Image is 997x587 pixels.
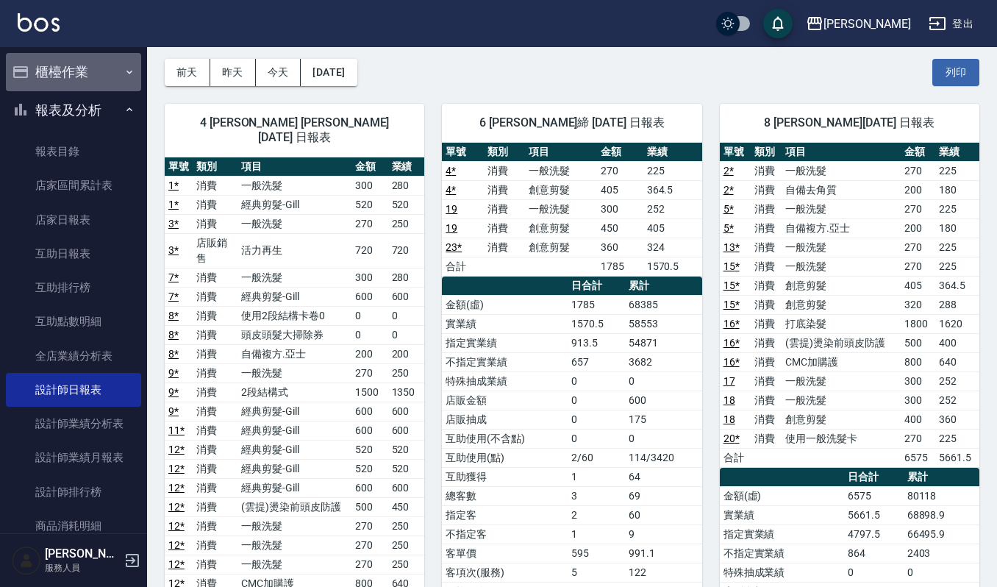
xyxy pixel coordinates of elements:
[901,143,935,162] th: 金額
[720,524,845,544] td: 指定實業績
[935,410,979,429] td: 360
[625,505,701,524] td: 60
[720,143,751,162] th: 單號
[388,363,425,383] td: 250
[237,383,351,402] td: 2段結構式
[193,287,237,306] td: 消費
[720,448,751,467] td: 合計
[568,563,625,582] td: 5
[935,371,979,391] td: 252
[351,440,388,459] td: 520
[720,486,845,505] td: 金額(虛)
[6,305,141,338] a: 互助點數明細
[568,448,625,467] td: 2/60
[782,371,901,391] td: 一般洗髮
[6,339,141,373] a: 全店業績分析表
[597,218,643,238] td: 450
[904,468,979,487] th: 累計
[193,497,237,516] td: 消費
[442,143,483,162] th: 單號
[720,505,845,524] td: 實業績
[720,143,979,468] table: a dense table
[442,524,568,544] td: 不指定客
[193,233,237,268] td: 店販銷售
[237,536,351,555] td: 一般洗髮
[597,180,643,199] td: 405
[568,333,625,352] td: 913.5
[568,524,625,544] td: 1
[237,176,351,195] td: 一般洗髮
[182,115,407,145] span: 4 [PERSON_NAME] [PERSON_NAME] [DATE] 日報表
[442,352,568,371] td: 不指定實業績
[625,314,701,333] td: 58553
[351,363,388,383] td: 270
[351,478,388,497] td: 600
[442,143,701,277] table: a dense table
[723,394,735,406] a: 18
[237,325,351,344] td: 頭皮頭髮大掃除券
[237,344,351,363] td: 自備複方.亞士
[388,287,425,306] td: 600
[935,276,979,295] td: 364.5
[351,459,388,478] td: 520
[193,363,237,383] td: 消費
[442,429,568,448] td: 互助使用(不含點)
[193,536,237,555] td: 消費
[844,524,903,544] td: 4797.5
[388,214,425,233] td: 250
[442,257,483,276] td: 合計
[568,429,625,448] td: 0
[351,287,388,306] td: 600
[525,218,597,238] td: 創意剪髮
[935,218,979,238] td: 180
[782,391,901,410] td: 一般洗髮
[388,157,425,177] th: 業績
[901,410,935,429] td: 400
[720,544,845,563] td: 不指定實業績
[237,157,351,177] th: 項目
[901,238,935,257] td: 270
[165,59,210,86] button: 前天
[751,429,782,448] td: 消費
[782,161,901,180] td: 一般洗髮
[6,168,141,202] a: 店家區間累計表
[446,203,457,215] a: 19
[901,314,935,333] td: 1800
[351,516,388,536] td: 270
[18,13,60,32] img: Logo
[388,440,425,459] td: 520
[625,333,701,352] td: 54871
[351,195,388,214] td: 520
[901,295,935,314] td: 320
[388,195,425,214] td: 520
[442,371,568,391] td: 特殊抽成業績
[351,383,388,402] td: 1500
[6,271,141,305] a: 互助排行榜
[782,276,901,295] td: 創意剪髮
[625,410,701,429] td: 175
[643,218,702,238] td: 405
[568,391,625,410] td: 0
[388,536,425,555] td: 250
[388,268,425,287] td: 280
[751,410,782,429] td: 消費
[388,459,425,478] td: 520
[6,407,141,441] a: 設計師業績分析表
[782,199,901,218] td: 一般洗髮
[446,222,457,234] a: 19
[6,53,141,91] button: 櫃檯作業
[442,410,568,429] td: 店販抽成
[351,268,388,287] td: 300
[844,505,903,524] td: 5661.5
[935,314,979,333] td: 1620
[568,544,625,563] td: 595
[782,295,901,314] td: 創意剪髮
[935,352,979,371] td: 640
[844,486,903,505] td: 6575
[237,497,351,516] td: (雲提)燙染前頭皮防護
[525,199,597,218] td: 一般洗髮
[568,371,625,391] td: 0
[643,143,702,162] th: 業績
[935,333,979,352] td: 400
[935,143,979,162] th: 業績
